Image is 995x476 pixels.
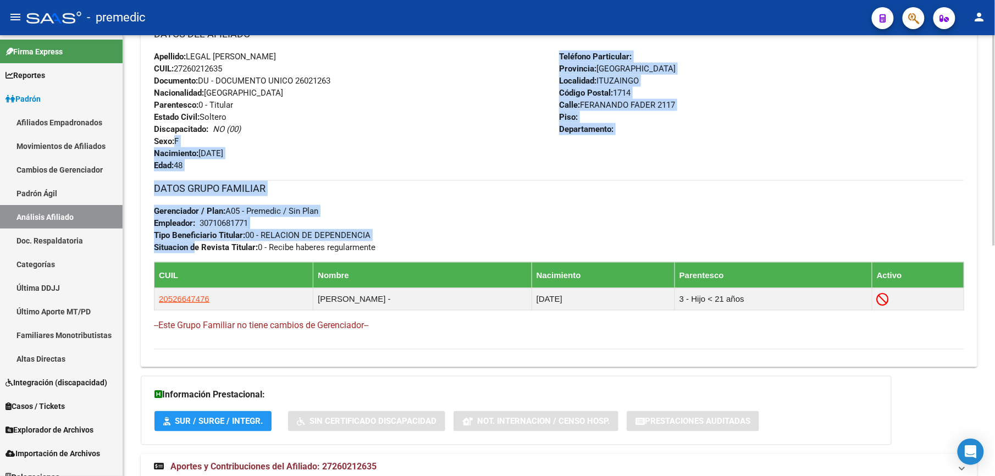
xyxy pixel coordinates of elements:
[154,242,375,252] span: 0 - Recibe haberes regularmente
[154,64,222,74] span: 27260212635
[170,462,377,472] span: Aportes y Contribuciones del Afiliado: 27260212635
[675,288,872,310] td: 3 - Hijo < 21 años
[154,160,183,170] span: 48
[313,288,532,310] td: [PERSON_NAME] -
[559,88,631,98] span: 1714
[154,88,204,98] strong: Nacionalidad:
[154,206,225,216] strong: Gerenciador / Plan:
[154,100,198,110] strong: Parentesco:
[645,417,750,427] span: Prestaciones Auditadas
[154,411,272,431] button: SUR / SURGE / INTEGR.
[532,288,675,310] td: [DATE]
[154,148,198,158] strong: Nacimiento:
[5,447,100,460] span: Importación de Archivos
[154,181,964,196] h3: DATOS GRUPO FAMILIAR
[559,76,639,86] span: ITUZAINGO
[313,262,532,288] th: Nombre
[559,124,613,134] strong: Departamento:
[154,136,174,146] strong: Sexo:
[154,319,964,331] h4: --Este Grupo Familiar no tiene cambios de Gerenciador--
[154,230,245,240] strong: Tipo Beneficiario Titular:
[154,76,330,86] span: DU - DOCUMENTO UNICO 26021263
[200,217,248,229] div: 30710681771
[559,64,676,74] span: [GEOGRAPHIC_DATA]
[5,93,41,105] span: Padrón
[5,400,65,412] span: Casos / Tickets
[872,262,964,288] th: Activo
[559,52,632,62] strong: Teléfono Particular:
[154,112,200,122] strong: Estado Civil:
[559,100,580,110] strong: Calle:
[559,64,596,74] strong: Provincia:
[309,417,436,427] span: Sin Certificado Discapacidad
[154,148,223,158] span: [DATE]
[477,417,610,427] span: Not. Internacion / Censo Hosp.
[154,206,318,216] span: A05 - Premedic / Sin Plan
[973,10,986,24] mat-icon: person
[154,64,174,74] strong: CUIL:
[154,124,208,134] strong: Discapacitado:
[159,294,209,303] span: 20526647476
[154,388,878,403] h3: Información Prestacional:
[559,112,578,122] strong: Piso:
[675,262,872,288] th: Parentesco
[175,417,263,427] span: SUR / SURGE / INTEGR.
[154,160,174,170] strong: Edad:
[154,230,371,240] span: 00 - RELACION DE DEPENDENCIA
[532,262,675,288] th: Nacimiento
[559,76,596,86] strong: Localidad:
[5,377,107,389] span: Integración (discapacidad)
[9,10,22,24] mat-icon: menu
[627,411,759,431] button: Prestaciones Auditadas
[154,218,195,228] strong: Empleador:
[958,439,984,465] div: Open Intercom Messenger
[154,52,186,62] strong: Apellido:
[5,69,45,81] span: Reportes
[154,52,276,62] span: LEGAL [PERSON_NAME]
[154,88,283,98] span: [GEOGRAPHIC_DATA]
[5,46,63,58] span: Firma Express
[454,411,618,431] button: Not. Internacion / Censo Hosp.
[154,242,258,252] strong: Situacion de Revista Titular:
[154,100,233,110] span: 0 - Titular
[5,424,93,436] span: Explorador de Archivos
[154,76,198,86] strong: Documento:
[288,411,445,431] button: Sin Certificado Discapacidad
[559,88,613,98] strong: Código Postal:
[213,124,241,134] i: NO (00)
[154,262,313,288] th: CUIL
[559,100,675,110] span: FERANANDO FADER 2117
[154,112,226,122] span: Soltero
[154,136,179,146] span: F
[87,5,146,30] span: - premedic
